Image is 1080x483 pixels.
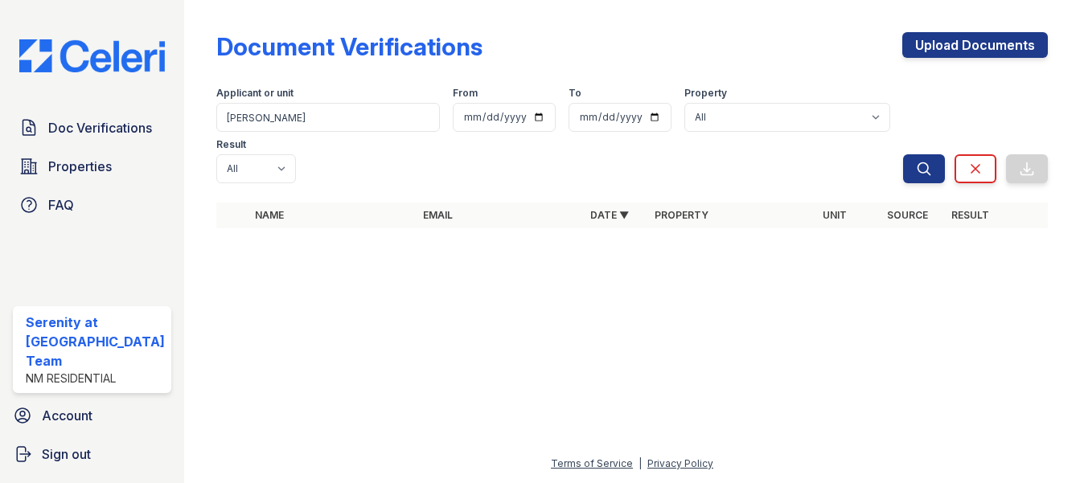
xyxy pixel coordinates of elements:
[255,209,284,221] a: Name
[216,87,294,100] label: Applicant or unit
[639,457,642,469] div: |
[569,87,581,100] label: To
[48,157,112,176] span: Properties
[453,87,478,100] label: From
[6,399,178,432] a: Account
[684,87,727,100] label: Property
[551,457,633,469] a: Terms of Service
[13,150,171,182] a: Properties
[216,103,440,132] input: Search by name, email, or unit number
[48,118,152,137] span: Doc Verifications
[48,195,74,215] span: FAQ
[823,209,847,221] a: Unit
[26,370,165,387] div: NM Residential
[655,209,708,221] a: Property
[423,209,453,221] a: Email
[902,32,1048,58] a: Upload Documents
[13,112,171,144] a: Doc Verifications
[951,209,989,221] a: Result
[13,189,171,221] a: FAQ
[216,138,246,151] label: Result
[647,457,713,469] a: Privacy Policy
[6,39,178,72] img: CE_Logo_Blue-a8612792a0a2168367f1c8372b55b34899dd931a85d93a1a3d3e32e68fde9ad4.png
[42,406,92,425] span: Account
[42,444,91,464] span: Sign out
[887,209,928,221] a: Source
[6,438,178,470] a: Sign out
[216,32,483,61] div: Document Verifications
[26,313,165,370] div: Serenity at [GEOGRAPHIC_DATA] Team
[590,209,629,221] a: Date ▼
